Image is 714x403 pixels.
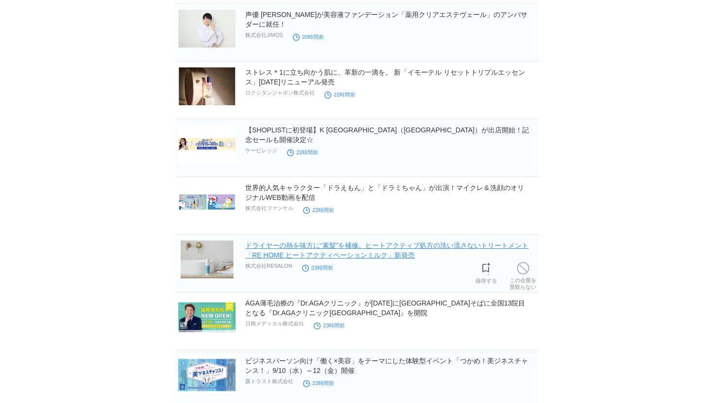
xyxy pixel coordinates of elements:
[245,299,525,317] a: AGA薄毛治療の『Dr.AGAクリニック』が[DATE]に[GEOGRAPHIC_DATA]そばに全国13院目となる『Dr.AGAクリニック[GEOGRAPHIC_DATA]』を開院
[245,357,528,374] a: ビジネスパーソン向け「働く×美容」をテーマにした体験型イベント「つかめ！美ジネスチャンス！」9/10（水）～12（金）開催
[245,32,283,39] p: 株式会社JIMOS
[245,320,304,327] p: 日商メディカル株式会社
[245,147,277,154] p: ケービレッジ
[245,242,528,259] a: ドライヤーの熱を味方に“素髪”を補修。ヒートアクティブ処方の洗い流さないトリートメント「RE HOME ヒートアクティベーションミルク」新発売
[324,92,356,97] time: 22時間前
[245,89,315,97] p: ロクシタンジャポン株式会社
[178,10,236,48] img: 声優 梶裕貴さんが美容液ファンデーション「薬用クリアエステヴェール」のアンバサダーに就任！
[178,298,236,336] img: AGA薄毛治療の『Dr.AGAクリニック』が2025年8月1日に博多駅そばに全国13院目となる『Dr.AGAクリニック福岡博多院』を開院
[302,265,333,271] time: 23時間前
[245,205,293,212] p: 株式会社ファンケル
[510,259,536,290] a: この企業を受取らない
[178,125,236,163] img: 【SHOPLISTに初登場】K Village Meon（ケービレッジミーオン）が出店開始！記念セールも開催決定☆
[245,262,292,270] p: 株式会社RESALON
[178,356,236,394] img: ビジネスパーソン向け「働く×美容」をテーマにした体験型イベント「つかめ！美ジネスチャンス！」9/10（水）～12（金）開催
[245,378,293,385] p: 森トラスト株式会社
[245,68,525,86] a: ストレス＊1に立ち向かう肌に、革新の一滴を。 新「イモーテル リセットトリプルエッセンス」[DATE]リニューアル発売
[178,183,236,221] img: 世界的人気キャラクター「ドラえもん」と「ドラミちゃん」が出演！マイクレ＆洗顔のオリジナルWEB動画を配信
[287,149,318,155] time: 22時間前
[303,207,334,213] time: 22時間前
[245,126,529,144] a: 【SHOPLISTに初登場】K [GEOGRAPHIC_DATA]（[GEOGRAPHIC_DATA]）が出店開始！記念セールも開催決定☆
[178,67,236,105] img: ストレス＊1に立ち向かう肌に、革新の一滴を。 新「イモーテル リセットトリプルエッセンス」2025年9月3日（水）リニューアル発売
[303,380,334,386] time: 23時間前
[245,184,524,201] a: 世界的人気キャラクター「ドラえもん」と「ドラミちゃん」が出演！マイクレ＆洗顔のオリジナルWEB動画を配信
[245,11,527,28] a: 声優 [PERSON_NAME]が美容液ファンデーション「薬用クリアエステヴェール」のアンバサダーに就任！
[178,241,236,278] img: ドライヤーの熱を味方に“素髪”を補修。ヒートアクティブ処方の洗い流さないトリートメント「RE HOME ヒートアクティベーションミルク」新発売
[314,322,345,328] time: 23時間前
[476,260,497,284] a: 保存する
[293,34,324,40] time: 20時間前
